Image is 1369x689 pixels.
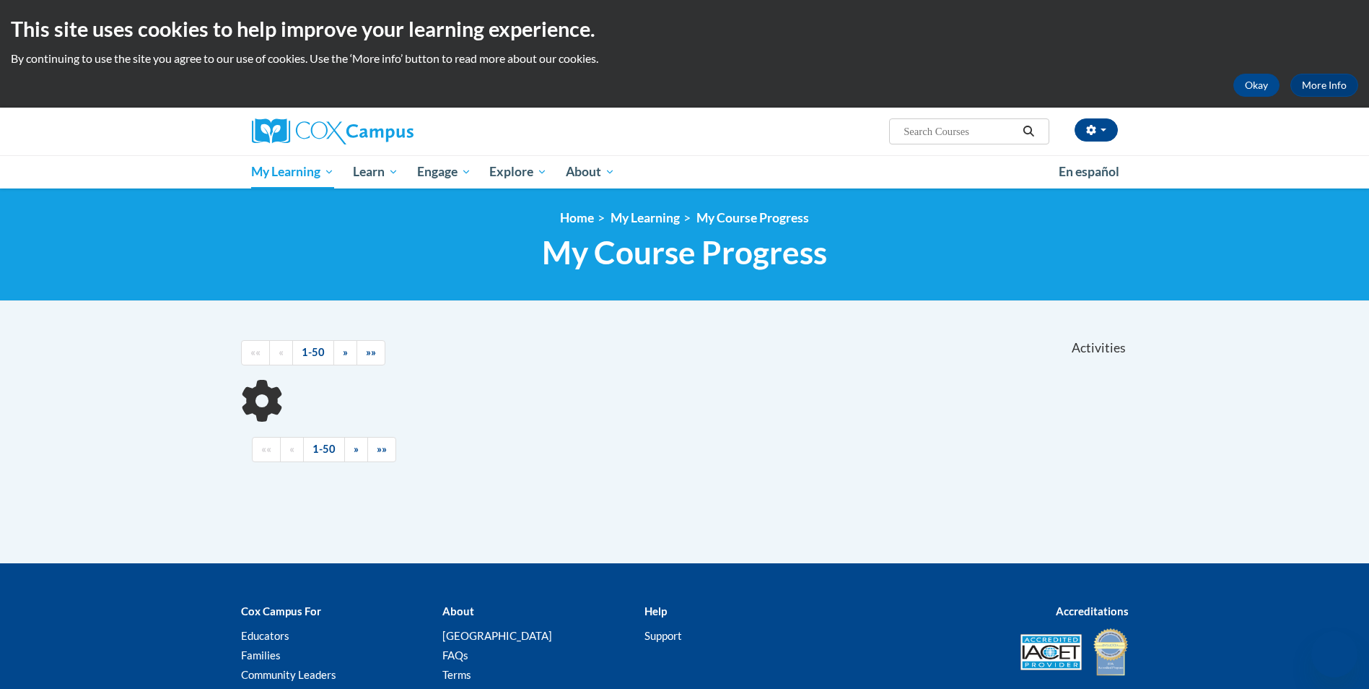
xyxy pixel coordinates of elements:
button: Account Settings [1075,118,1118,142]
span: »» [366,346,376,358]
a: Next [333,340,357,365]
span: Engage [417,163,471,181]
div: Main menu [230,155,1140,188]
span: About [566,163,615,181]
span: Learn [353,163,398,181]
span: Activities [1072,340,1126,356]
a: Learn [344,155,408,188]
a: Begining [252,437,281,462]
a: Begining [241,340,270,365]
a: [GEOGRAPHIC_DATA] [442,629,552,642]
a: En español [1049,157,1129,187]
a: My Learning [242,155,344,188]
a: End [357,340,385,365]
span: «« [261,443,271,455]
a: FAQs [442,649,468,662]
a: My Course Progress [696,210,809,225]
a: More Info [1290,74,1358,97]
span: En español [1059,164,1119,179]
span: » [354,443,359,455]
a: Educators [241,629,289,642]
img: Cox Campus [252,118,414,144]
span: » [343,346,348,358]
iframe: Button to launch messaging window [1311,631,1357,677]
a: 1-50 [292,340,334,365]
img: IDA® Accredited [1093,627,1129,677]
a: Families [241,649,281,662]
span: « [289,443,294,455]
button: Search [1018,123,1039,140]
a: Previous [269,340,293,365]
span: Explore [489,163,547,181]
a: End [367,437,396,462]
a: Terms [442,668,471,681]
a: Community Leaders [241,668,336,681]
a: Explore [480,155,556,188]
a: Previous [280,437,304,462]
b: Accreditations [1056,604,1129,617]
span: My Course Progress [542,233,827,272]
span: « [279,346,284,358]
img: Accredited IACET® Provider [1020,634,1082,670]
input: Search Courses [902,123,1018,140]
a: Cox Campus [252,118,526,144]
span: «« [250,346,261,358]
a: Support [644,629,682,642]
b: Cox Campus For [241,604,321,617]
span: My Learning [251,163,334,181]
p: By continuing to use the site you agree to our use of cookies. Use the ‘More info’ button to read... [11,51,1358,66]
a: 1-50 [303,437,345,462]
a: About [556,155,624,188]
a: Next [344,437,368,462]
a: Engage [408,155,481,188]
h2: This site uses cookies to help improve your learning experience. [11,14,1358,43]
b: About [442,604,474,617]
span: »» [377,443,387,455]
b: Help [644,604,667,617]
a: My Learning [611,210,680,225]
a: Home [560,210,594,225]
button: Okay [1233,74,1280,97]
